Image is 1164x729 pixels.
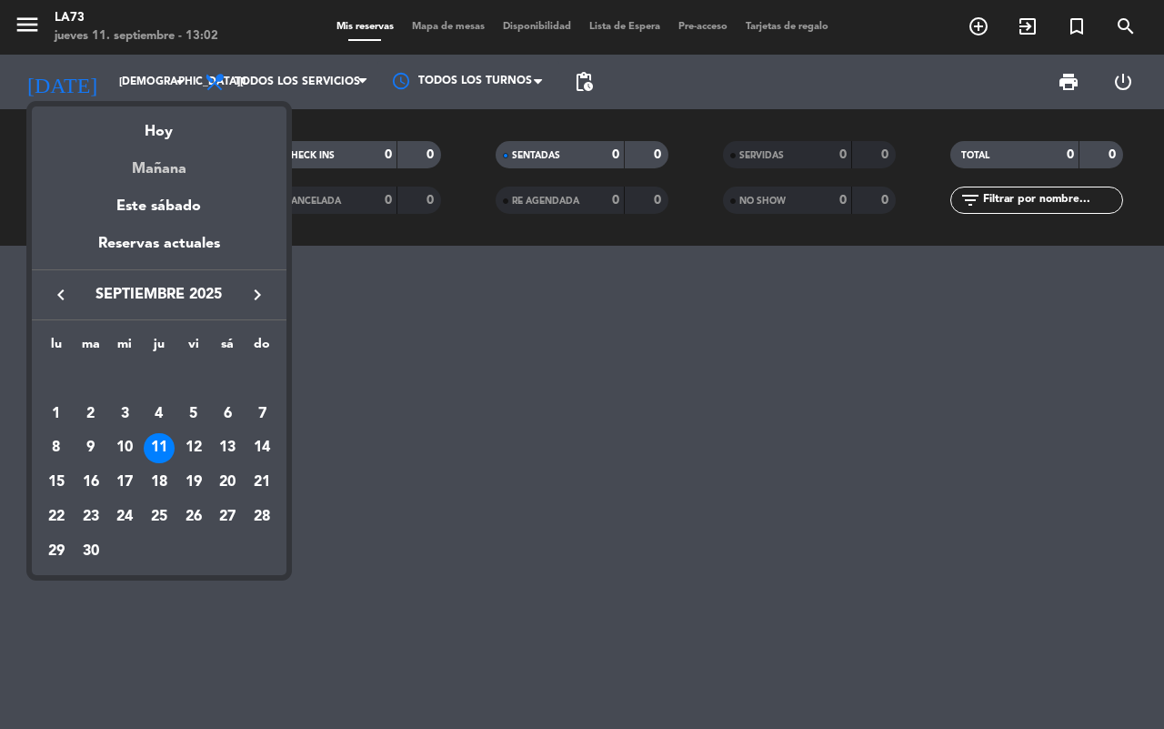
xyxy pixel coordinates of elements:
div: 2 [75,399,106,430]
div: 11 [144,433,175,464]
div: 24 [109,501,140,532]
td: 14 de septiembre de 2025 [245,431,279,466]
div: 25 [144,501,175,532]
button: keyboard_arrow_left [45,283,77,307]
div: 12 [178,433,209,464]
td: 22 de septiembre de 2025 [39,500,74,534]
td: 29 de septiembre de 2025 [39,534,74,569]
td: 24 de septiembre de 2025 [107,500,142,534]
div: 29 [41,536,72,567]
td: 2 de septiembre de 2025 [74,397,108,431]
td: 19 de septiembre de 2025 [176,465,211,500]
td: 16 de septiembre de 2025 [74,465,108,500]
td: 13 de septiembre de 2025 [211,431,246,466]
div: 1 [41,399,72,430]
div: 5 [178,399,209,430]
div: 21 [246,467,277,498]
td: 20 de septiembre de 2025 [211,465,246,500]
th: sábado [211,334,246,362]
th: jueves [142,334,176,362]
td: 8 de septiembre de 2025 [39,431,74,466]
div: 7 [246,399,277,430]
td: 27 de septiembre de 2025 [211,500,246,534]
div: 17 [109,467,140,498]
th: domingo [245,334,279,362]
div: Reservas actuales [32,232,286,269]
td: 17 de septiembre de 2025 [107,465,142,500]
i: keyboard_arrow_left [50,284,72,306]
td: 21 de septiembre de 2025 [245,465,279,500]
div: 14 [246,433,277,464]
td: 23 de septiembre de 2025 [74,500,108,534]
div: 3 [109,399,140,430]
th: lunes [39,334,74,362]
td: 1 de septiembre de 2025 [39,397,74,431]
th: viernes [176,334,211,362]
div: 13 [212,433,243,464]
td: 18 de septiembre de 2025 [142,465,176,500]
div: 16 [75,467,106,498]
td: 12 de septiembre de 2025 [176,431,211,466]
div: 28 [246,501,277,532]
div: 23 [75,501,106,532]
div: Mañana [32,144,286,181]
div: 20 [212,467,243,498]
div: 4 [144,399,175,430]
div: 26 [178,501,209,532]
div: Este sábado [32,181,286,232]
td: 4 de septiembre de 2025 [142,397,176,431]
div: 6 [212,399,243,430]
i: keyboard_arrow_right [246,284,268,306]
th: miércoles [107,334,142,362]
td: 28 de septiembre de 2025 [245,500,279,534]
td: 6 de septiembre de 2025 [211,397,246,431]
div: 9 [75,433,106,464]
td: 15 de septiembre de 2025 [39,465,74,500]
td: 9 de septiembre de 2025 [74,431,108,466]
div: 18 [144,467,175,498]
td: 3 de septiembre de 2025 [107,397,142,431]
td: 26 de septiembre de 2025 [176,500,211,534]
div: 8 [41,433,72,464]
td: 25 de septiembre de 2025 [142,500,176,534]
button: keyboard_arrow_right [241,283,274,307]
div: 30 [75,536,106,567]
span: septiembre 2025 [77,283,241,307]
div: Hoy [32,106,286,144]
div: 19 [178,467,209,498]
div: 27 [212,501,243,532]
div: 15 [41,467,72,498]
td: SEP. [39,362,279,397]
td: 7 de septiembre de 2025 [245,397,279,431]
div: 22 [41,501,72,532]
td: 30 de septiembre de 2025 [74,534,108,569]
td: 5 de septiembre de 2025 [176,397,211,431]
td: 10 de septiembre de 2025 [107,431,142,466]
th: martes [74,334,108,362]
td: 11 de septiembre de 2025 [142,431,176,466]
div: 10 [109,433,140,464]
